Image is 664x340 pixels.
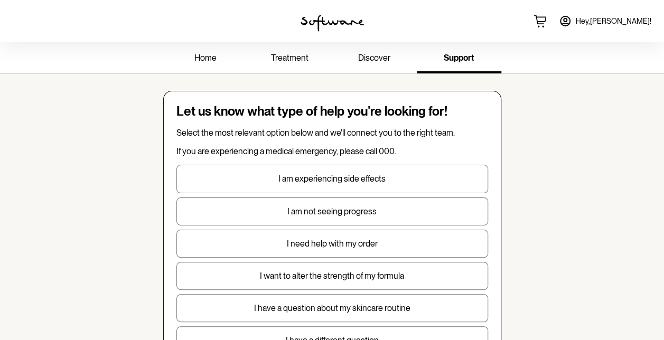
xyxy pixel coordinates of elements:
[176,104,488,119] h4: Let us know what type of help you're looking for!
[553,8,658,34] a: Hey,[PERSON_NAME]!
[176,128,488,138] p: Select the most relevant option below and we'll connect you to the right team.
[176,146,488,156] p: If you are experiencing a medical emergency, please call 000.
[176,294,488,322] button: I have a question about my skincare routine
[176,197,488,225] button: I am not seeing progress
[576,17,651,26] span: Hey, [PERSON_NAME] !
[444,53,474,63] span: support
[176,262,488,290] button: I want to alter the strength of my formula
[417,44,501,73] a: support
[271,53,308,63] span: treatment
[176,230,488,258] button: I need help with my order
[177,271,488,281] p: I want to alter the strength of my formula
[358,53,390,63] span: discover
[332,44,417,73] a: discover
[177,239,488,249] p: I need help with my order
[176,165,488,193] button: I am experiencing side effects
[177,303,488,313] p: I have a question about my skincare routine
[194,53,217,63] span: home
[177,174,488,184] p: I am experiencing side effects
[301,15,364,32] img: software logo
[248,44,332,73] a: treatment
[177,206,488,216] p: I am not seeing progress
[163,44,248,73] a: home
